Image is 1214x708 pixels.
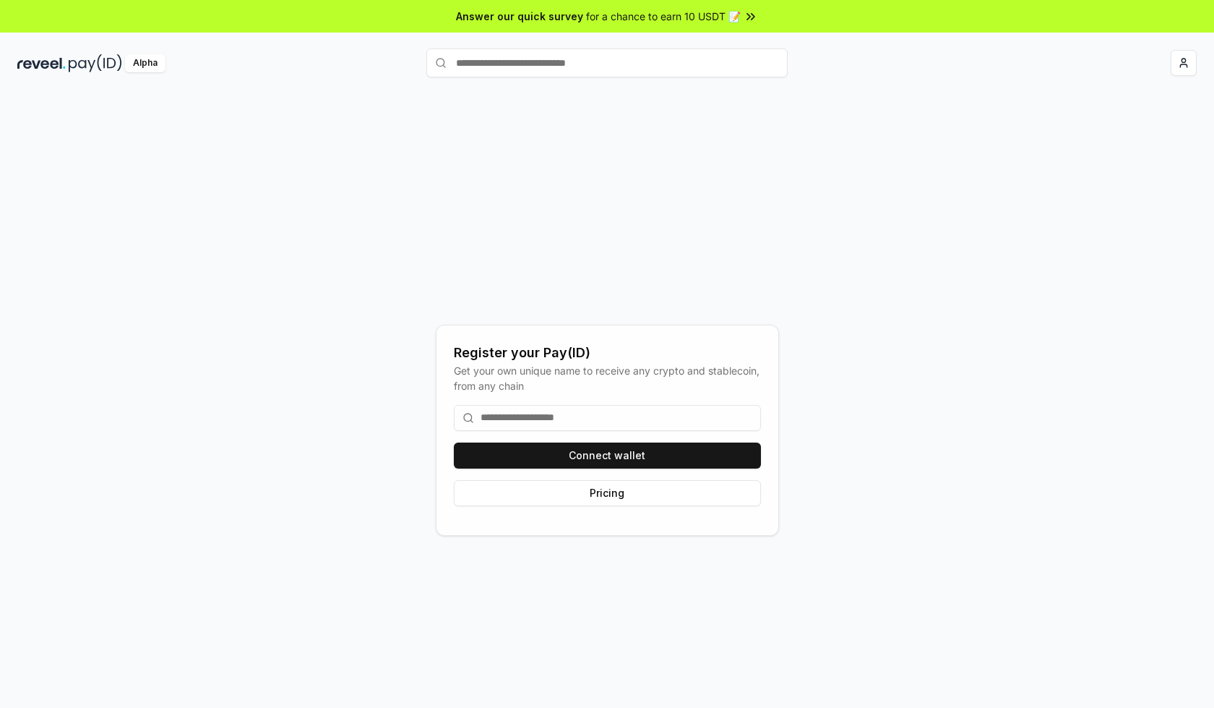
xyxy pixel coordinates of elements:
[586,9,741,24] span: for a chance to earn 10 USDT 📝
[454,343,761,363] div: Register your Pay(ID)
[454,480,761,506] button: Pricing
[125,54,165,72] div: Alpha
[454,443,761,469] button: Connect wallet
[454,363,761,393] div: Get your own unique name to receive any crypto and stablecoin, from any chain
[456,9,583,24] span: Answer our quick survey
[69,54,122,72] img: pay_id
[17,54,66,72] img: reveel_dark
